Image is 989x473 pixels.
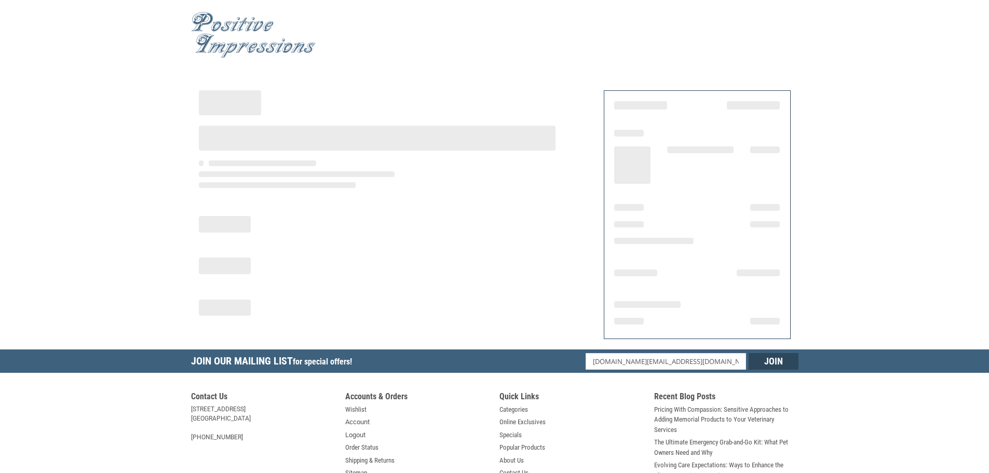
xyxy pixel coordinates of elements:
[654,437,798,457] a: The Ultimate Emergency Grab-and-Go Kit: What Pet Owners Need and Why
[345,417,370,427] a: Account
[191,349,357,376] h5: Join Our Mailing List
[345,391,490,404] h5: Accounts & Orders
[345,442,378,453] a: Order Status
[499,455,524,466] a: About Us
[191,12,316,58] img: Positive Impressions
[293,357,352,367] span: for special offers!
[499,391,644,404] h5: Quick Links
[191,404,335,442] address: [STREET_ADDRESS] [GEOGRAPHIC_DATA] [PHONE_NUMBER]
[654,404,798,435] a: Pricing With Compassion: Sensitive Approaches to Adding Memorial Products to Your Veterinary Serv...
[499,417,546,427] a: Online Exclusives
[345,455,395,466] a: Shipping & Returns
[499,404,528,415] a: Categories
[345,430,365,440] a: Logout
[345,404,367,415] a: Wishlist
[191,391,335,404] h5: Contact Us
[499,442,545,453] a: Popular Products
[749,353,798,370] input: Join
[654,391,798,404] h5: Recent Blog Posts
[499,430,522,440] a: Specials
[586,353,746,370] input: Email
